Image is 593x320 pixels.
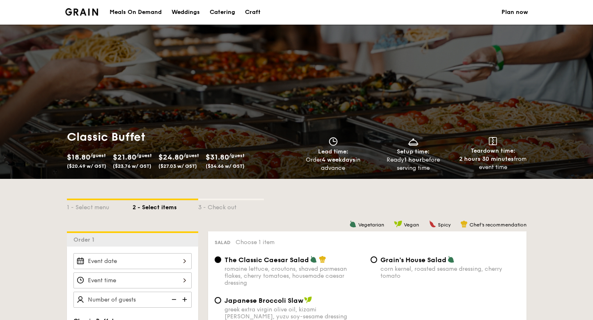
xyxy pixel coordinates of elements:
[371,256,377,263] input: Grain's House Saladcorn kernel, roasted sesame dressing, cherry tomato
[67,200,133,212] div: 1 - Select menu
[394,220,402,228] img: icon-vegan.f8ff3823.svg
[133,200,198,212] div: 2 - Select items
[198,200,264,212] div: 3 - Check out
[224,297,303,304] span: Japanese Broccoli Slaw
[158,153,183,162] span: $24.80
[489,137,497,145] img: icon-teardown.65201eee.svg
[358,222,384,228] span: Vegetarian
[236,239,275,246] span: Choose 1 item
[459,155,514,162] strong: 2 hours 30 minutes
[67,130,293,144] h1: Classic Buffet
[327,137,339,146] img: icon-clock.2db775ea.svg
[65,8,98,16] img: Grain
[158,163,197,169] span: ($27.03 w/ GST)
[73,292,192,308] input: Number of guests
[456,155,530,171] div: from event time
[183,153,199,158] span: /guest
[297,156,370,172] div: Order in advance
[224,265,364,286] div: romaine lettuce, croutons, shaved parmesan flakes, cherry tomatoes, housemade caesar dressing
[73,253,192,269] input: Event date
[318,148,348,155] span: Lead time:
[215,256,221,263] input: The Classic Caesar Saladromaine lettuce, croutons, shaved parmesan flakes, cherry tomatoes, house...
[349,220,357,228] img: icon-vegetarian.fe4039eb.svg
[380,256,446,264] span: Grain's House Salad
[397,148,430,155] span: Setup time:
[319,256,326,263] img: icon-chef-hat.a58ddaea.svg
[310,256,317,263] img: icon-vegetarian.fe4039eb.svg
[438,222,451,228] span: Spicy
[67,153,90,162] span: $18.80
[167,292,179,307] img: icon-reduce.1d2dbef1.svg
[73,236,98,243] span: Order 1
[429,220,436,228] img: icon-spicy.37a8142b.svg
[136,153,152,158] span: /guest
[460,220,468,228] img: icon-chef-hat.a58ddaea.svg
[65,8,98,16] a: Logotype
[404,156,422,163] strong: 1 hour
[407,137,419,146] img: icon-dish.430c3a2e.svg
[73,272,192,288] input: Event time
[404,222,419,228] span: Vegan
[113,163,151,169] span: ($23.76 w/ GST)
[471,147,515,154] span: Teardown time:
[179,292,192,307] img: icon-add.58712e84.svg
[215,297,221,304] input: Japanese Broccoli Slawgreek extra virgin olive oil, kizami [PERSON_NAME], yuzu soy-sesame dressing
[447,256,455,263] img: icon-vegetarian.fe4039eb.svg
[90,153,106,158] span: /guest
[376,156,450,172] div: Ready before serving time
[224,256,309,264] span: The Classic Caesar Salad
[304,296,312,304] img: icon-vegan.f8ff3823.svg
[322,156,355,163] strong: 4 weekdays
[206,153,229,162] span: $31.80
[469,222,527,228] span: Chef's recommendation
[67,163,106,169] span: ($20.49 w/ GST)
[380,265,520,279] div: corn kernel, roasted sesame dressing, cherry tomato
[113,153,136,162] span: $21.80
[206,163,245,169] span: ($34.66 w/ GST)
[224,306,364,320] div: greek extra virgin olive oil, kizami [PERSON_NAME], yuzu soy-sesame dressing
[229,153,245,158] span: /guest
[215,240,231,245] span: Salad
